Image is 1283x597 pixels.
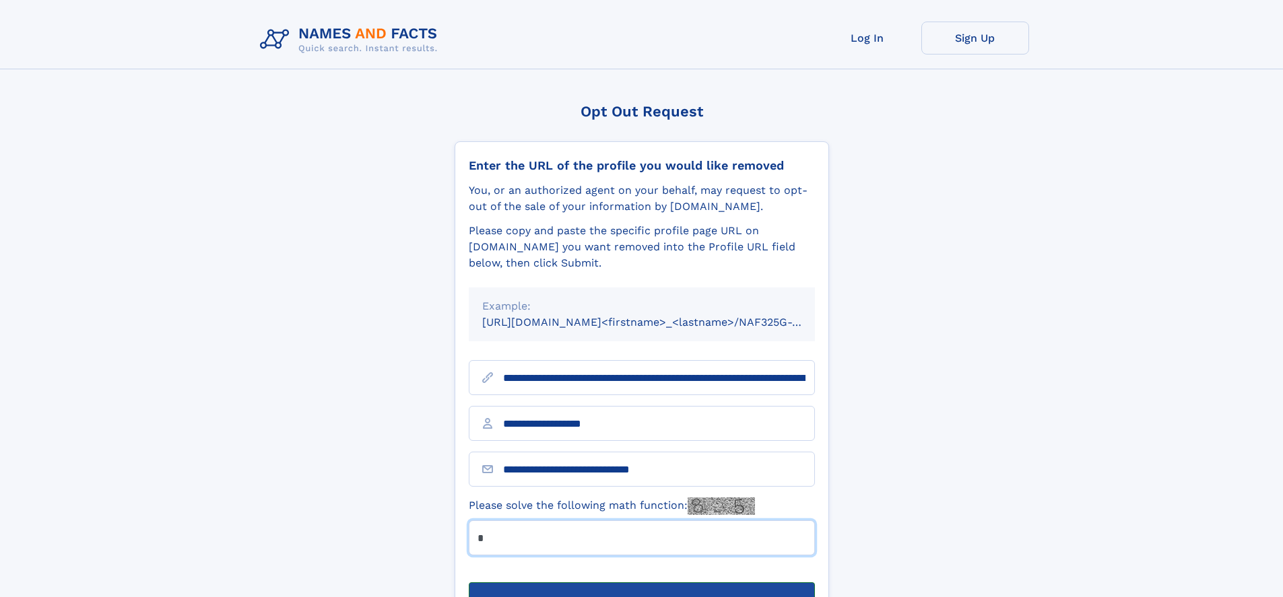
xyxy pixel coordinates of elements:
[469,182,815,215] div: You, or an authorized agent on your behalf, may request to opt-out of the sale of your informatio...
[469,497,755,515] label: Please solve the following math function:
[455,103,829,120] div: Opt Out Request
[469,223,815,271] div: Please copy and paste the specific profile page URL on [DOMAIN_NAME] you want removed into the Pr...
[921,22,1029,55] a: Sign Up
[814,22,921,55] a: Log In
[469,158,815,173] div: Enter the URL of the profile you would like removed
[482,316,841,328] small: [URL][DOMAIN_NAME]<firstname>_<lastname>/NAF325G-xxxxxxxx
[482,298,801,314] div: Example:
[255,22,449,58] img: Logo Names and Facts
